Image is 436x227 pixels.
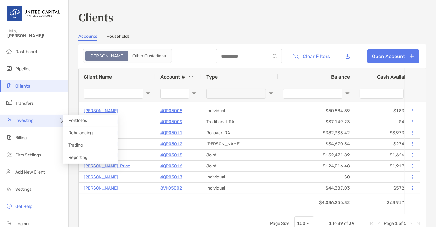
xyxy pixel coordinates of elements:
[278,172,355,182] div: $0
[201,194,278,205] div: [PERSON_NAME]
[278,139,355,149] div: $34,670.54
[403,221,406,226] span: 1
[84,89,143,99] input: Client Name Filter Input
[360,89,404,99] input: Cash Available Filter Input
[384,221,394,226] span: Page
[345,91,350,96] button: Open Filter Menu
[377,74,411,80] span: Cash Available
[78,34,97,41] a: Accounts
[416,221,421,226] div: Last Page
[84,107,118,115] a: [PERSON_NAME]
[201,139,278,149] div: [PERSON_NAME]
[201,183,278,194] div: Individual
[129,52,169,60] div: Other Custodians
[15,101,34,106] span: Transfers
[160,184,182,192] a: 8VK05002
[160,107,182,115] a: 4QP05008
[15,118,33,123] span: Investing
[6,220,13,227] img: logout icon
[273,54,277,59] img: input icon
[84,162,130,170] a: [PERSON_NAME]-Price
[278,197,355,208] div: $4,036,256.82
[160,162,182,170] a: 4QP05016
[15,135,27,140] span: Billing
[7,33,65,38] span: [PERSON_NAME]!
[160,195,182,203] p: 8VK05005
[84,74,112,80] span: Client Name
[106,34,130,41] a: Households
[355,139,416,149] div: $274.80
[6,116,13,124] img: investing icon
[278,150,355,160] div: $152,471.89
[329,221,332,226] span: 1
[146,91,151,96] button: Open Filter Menu
[160,129,182,137] a: 4QP05011
[6,168,13,175] img: add_new_client icon
[355,194,416,205] div: $196.38
[6,65,13,72] img: pipeline icon
[278,116,355,127] div: $37,149.23
[278,127,355,138] div: $382,333.42
[6,99,13,107] img: transfers icon
[333,221,337,226] span: to
[15,221,30,226] span: Log out
[15,170,45,175] span: Add New Client
[270,221,291,226] div: Page Size:
[355,172,416,182] div: $0
[201,116,278,127] div: Traditional IRA
[15,49,37,54] span: Dashboard
[84,184,118,192] a: [PERSON_NAME]
[15,84,30,89] span: Clients
[355,150,416,160] div: $1,626.11
[201,161,278,171] div: Joint
[297,221,305,226] div: 100
[160,74,185,80] span: Account #
[278,105,355,116] div: $50,884.89
[355,161,416,171] div: $1,917.66
[160,173,182,181] a: 4QP05017
[355,183,416,194] div: $572.74
[160,118,182,126] p: 4QP05009
[278,183,355,194] div: $44,387.03
[201,172,278,182] div: Individual
[409,221,414,226] div: Next Page
[367,49,419,63] a: Open Account
[268,91,273,96] button: Open Filter Menu
[15,152,41,158] span: Firm Settings
[6,134,13,141] img: billing icon
[68,118,87,123] span: Portfolios
[192,91,197,96] button: Open Filter Menu
[201,150,278,160] div: Joint
[68,155,87,160] span: Reporting
[278,194,355,205] div: $10,826.82
[160,151,182,159] a: 4QP05015
[377,221,381,226] div: Previous Page
[160,140,182,148] a: 4QP05012
[6,202,13,210] img: get-help icon
[7,2,61,25] img: United Capital Logo
[6,185,13,193] img: settings icon
[15,66,31,72] span: Pipeline
[278,161,355,171] div: $124,016.48
[84,195,118,203] a: [PERSON_NAME]
[355,116,416,127] div: $4.31
[369,221,374,226] div: First Page
[6,48,13,55] img: dashboard icon
[68,143,83,148] span: Trading
[15,204,32,209] span: Get Help
[338,221,343,226] span: 39
[84,173,118,181] p: [PERSON_NAME]
[288,49,335,63] button: Clear Filters
[283,89,342,99] input: Balance Filter Input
